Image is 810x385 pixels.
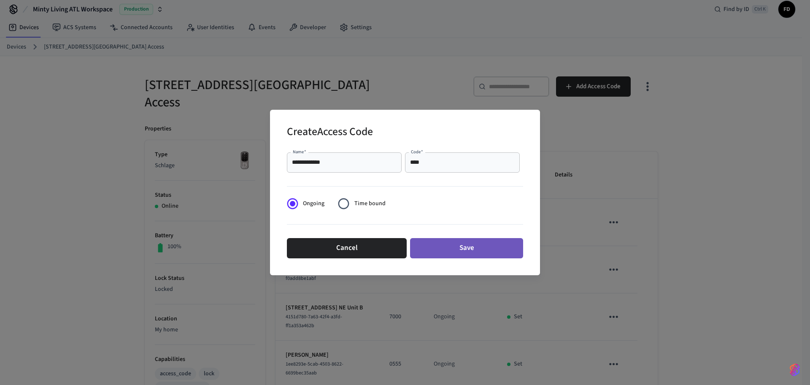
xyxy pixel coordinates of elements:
label: Name [293,149,306,155]
span: Ongoing [303,199,324,208]
h2: Create Access Code [287,120,373,146]
button: Cancel [287,238,407,258]
label: Code [411,149,423,155]
button: Save [410,238,523,258]
span: Time bound [354,199,386,208]
img: SeamLogoGradient.69752ec5.svg [790,363,800,377]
